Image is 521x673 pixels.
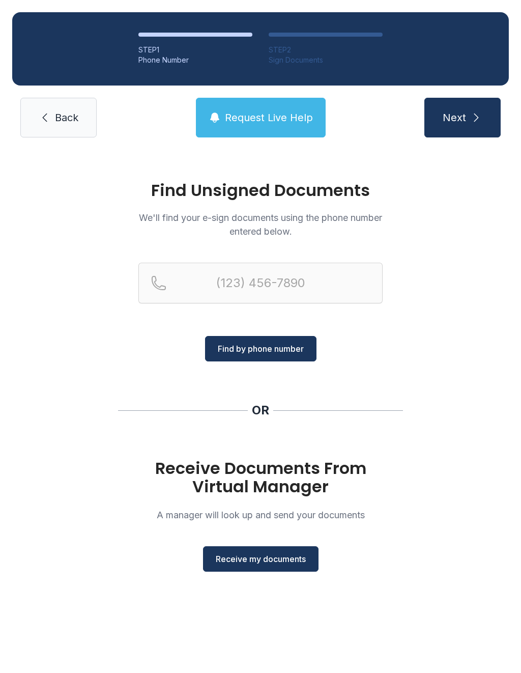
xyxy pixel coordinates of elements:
div: Sign Documents [269,55,383,65]
div: OR [252,402,269,418]
h1: Find Unsigned Documents [138,182,383,199]
span: Receive my documents [216,553,306,565]
p: We'll find your e-sign documents using the phone number entered below. [138,211,383,238]
h1: Receive Documents From Virtual Manager [138,459,383,496]
input: Reservation phone number [138,263,383,303]
p: A manager will look up and send your documents [138,508,383,522]
span: Find by phone number [218,343,304,355]
span: Back [55,110,78,125]
div: STEP 2 [269,45,383,55]
span: Request Live Help [225,110,313,125]
div: Phone Number [138,55,252,65]
div: STEP 1 [138,45,252,55]
span: Next [443,110,466,125]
